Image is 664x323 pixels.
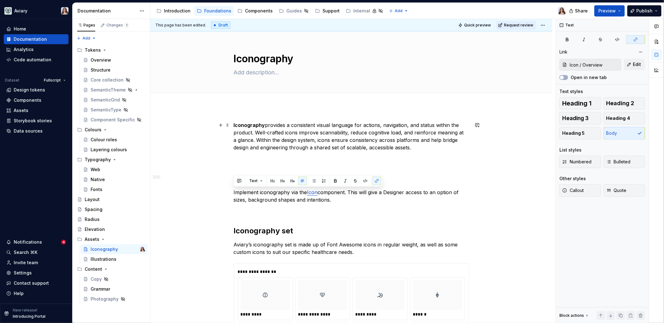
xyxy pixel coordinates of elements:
[4,116,68,126] a: Storybook stories
[91,67,111,73] div: Structure
[85,47,101,53] div: Tokens
[81,165,148,175] a: Web
[4,247,68,257] button: Search ⌘K
[81,105,148,115] a: SemanticType
[91,186,102,193] div: Fonts
[81,65,148,75] a: Structure
[562,130,585,136] span: Heading 5
[194,6,234,16] a: Foundations
[85,157,111,163] div: Typography
[559,97,601,110] button: Heading 1
[14,57,51,63] div: Code automation
[234,174,469,184] h2: Implementation in [GEOGRAPHIC_DATA]
[211,21,230,29] div: Draft
[286,8,302,14] div: Guides
[140,247,145,252] img: Brittany Hogg
[234,122,265,128] strong: Iconography
[204,8,231,14] div: Foundations
[75,204,148,214] a: Spacing
[14,46,34,53] div: Analytics
[81,145,148,155] a: Layering colours
[562,115,589,121] span: Heading 3
[1,4,71,17] button: AviaryBrittany Hogg
[395,8,403,13] span: Add
[636,8,652,14] span: Publish
[81,175,148,185] a: Native
[85,196,100,203] div: Layout
[575,8,588,14] span: Share
[627,5,662,16] button: Publish
[75,125,148,135] div: Colours
[604,112,645,124] button: Heading 4
[154,6,193,16] a: Introduction
[78,8,136,14] div: Documentation
[91,256,116,262] div: Illustrations
[604,97,645,110] button: Heading 2
[4,126,68,136] a: Data sources
[75,155,148,165] div: Typography
[4,105,68,115] a: Assets
[91,147,127,153] div: Layering colours
[91,286,110,292] div: Grammar
[504,23,533,28] span: Request review
[343,6,386,16] a: Internal
[235,6,275,16] a: Components
[91,87,126,93] div: SemanticTheme
[85,127,101,133] div: Colours
[606,115,630,121] span: Heading 4
[234,189,469,204] p: Implement iconography via the component. This will give a Designer access to an option of sizes, ...
[14,97,41,103] div: Components
[85,206,102,213] div: Spacing
[13,314,45,319] p: Introducing Portal
[559,112,601,124] button: Heading 3
[14,249,37,255] div: Search ⌘K
[313,6,342,16] a: Support
[353,8,370,14] div: Internal
[234,121,469,151] p: provides a consistent visual language for actions, navigation, and status within the product. Wel...
[164,8,191,14] div: Introduction
[4,24,68,34] a: Home
[14,87,45,93] div: Design tokens
[559,147,582,153] div: List styles
[4,278,68,288] button: Contact support
[323,8,340,14] div: Support
[234,226,469,236] h2: Iconography set
[81,85,148,95] a: SemanticTheme
[75,214,148,224] a: Radius
[155,23,206,28] span: This page has been edited.
[81,55,148,65] a: Overview
[276,6,311,16] a: Guides
[559,184,601,197] button: Callout
[44,78,61,83] span: Fullscript
[85,236,99,242] div: Assets
[604,156,645,168] button: Bulleted
[606,159,631,165] span: Bulleted
[4,85,68,95] a: Design tokens
[496,21,536,30] button: Request review
[4,95,68,105] a: Components
[14,107,28,114] div: Assets
[124,23,129,28] span: 1
[61,7,68,15] img: Brittany Hogg
[562,187,584,194] span: Callout
[81,115,148,125] a: Component Specific
[562,100,591,106] span: Heading 1
[4,258,68,268] a: Invite team
[91,77,124,83] div: Core collection
[91,57,111,63] div: Overview
[91,97,120,103] div: SemanticGrid
[14,128,43,134] div: Data sources
[81,284,148,294] a: Grammar
[85,226,105,232] div: Elevation
[75,224,148,234] a: Elevation
[559,88,583,95] div: Text styles
[604,184,645,197] button: Quote
[14,8,27,14] div: Aviary
[456,21,494,30] button: Quick preview
[559,127,601,139] button: Heading 5
[106,23,129,28] div: Changes
[14,118,52,124] div: Storybook stories
[81,244,148,254] a: IconographyBrittany Hogg
[14,280,49,286] div: Contact support
[81,185,148,194] a: Fonts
